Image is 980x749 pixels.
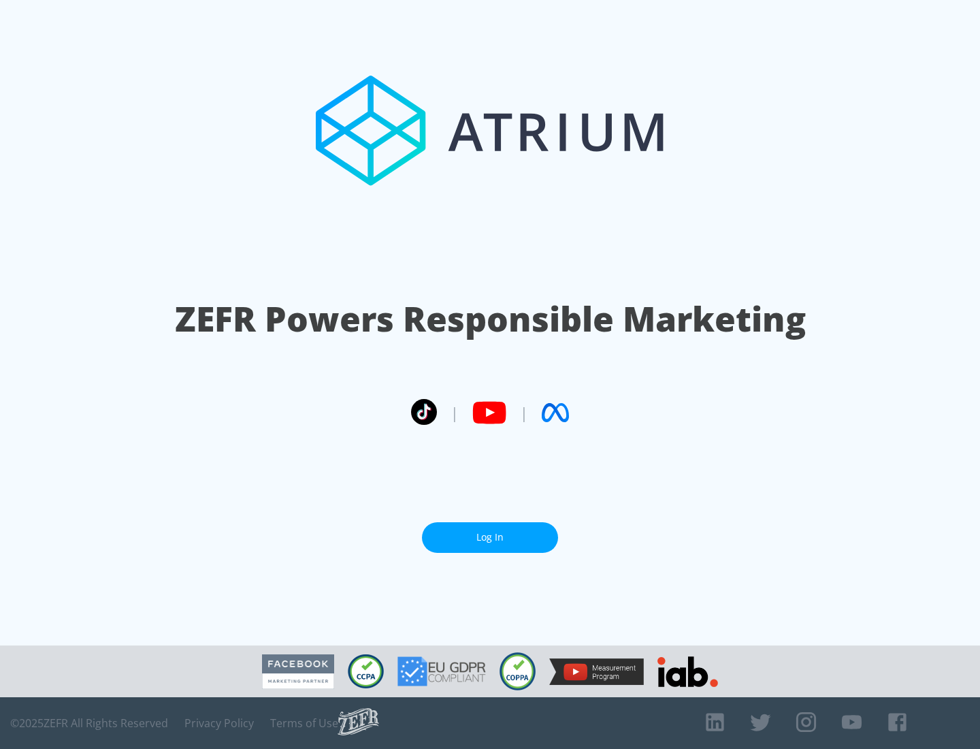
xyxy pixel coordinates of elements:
span: | [520,402,528,423]
span: © 2025 ZEFR All Rights Reserved [10,716,168,730]
img: GDPR Compliant [397,656,486,686]
a: Terms of Use [270,716,338,730]
img: Facebook Marketing Partner [262,654,334,689]
img: CCPA Compliant [348,654,384,688]
img: IAB [657,656,718,687]
a: Log In [422,522,558,553]
img: COPPA Compliant [500,652,536,690]
h1: ZEFR Powers Responsible Marketing [175,296,806,342]
a: Privacy Policy [184,716,254,730]
span: | [451,402,459,423]
img: YouTube Measurement Program [549,658,644,685]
